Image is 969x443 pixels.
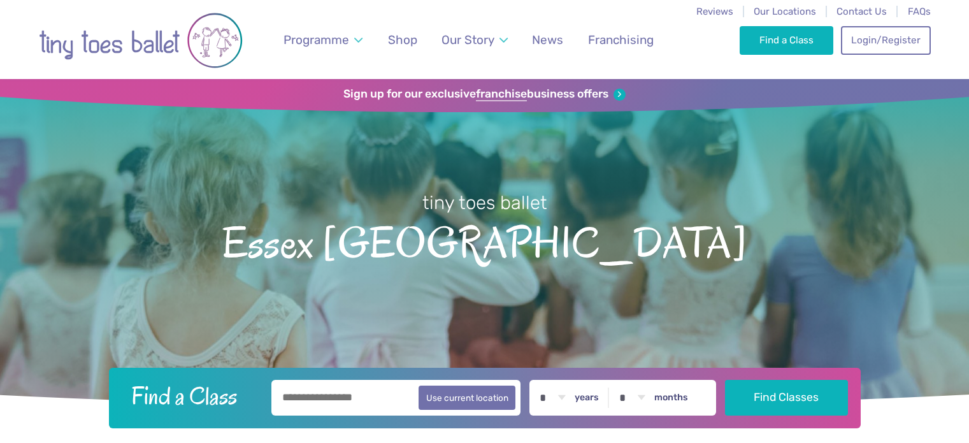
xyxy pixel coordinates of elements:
[277,25,368,55] a: Programme
[22,215,947,267] span: Essex [GEOGRAPHIC_DATA]
[441,33,494,47] span: Our Story
[284,33,349,47] span: Programme
[343,87,626,101] a: Sign up for our exclusivefranchisebusiness offers
[725,380,848,416] button: Find Classes
[588,33,654,47] span: Franchising
[582,25,659,55] a: Franchising
[754,6,816,17] a: Our Locations
[388,33,417,47] span: Shop
[39,8,243,73] img: tiny toes ballet
[382,25,423,55] a: Shop
[435,25,513,55] a: Our Story
[908,6,931,17] a: FAQs
[696,6,733,17] a: Reviews
[575,392,599,403] label: years
[419,386,516,410] button: Use current location
[121,380,262,412] h2: Find a Class
[476,87,527,101] strong: franchise
[532,33,563,47] span: News
[526,25,570,55] a: News
[654,392,688,403] label: months
[740,26,833,54] a: Find a Class
[841,26,930,54] a: Login/Register
[422,192,547,214] small: tiny toes ballet
[836,6,887,17] a: Contact Us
